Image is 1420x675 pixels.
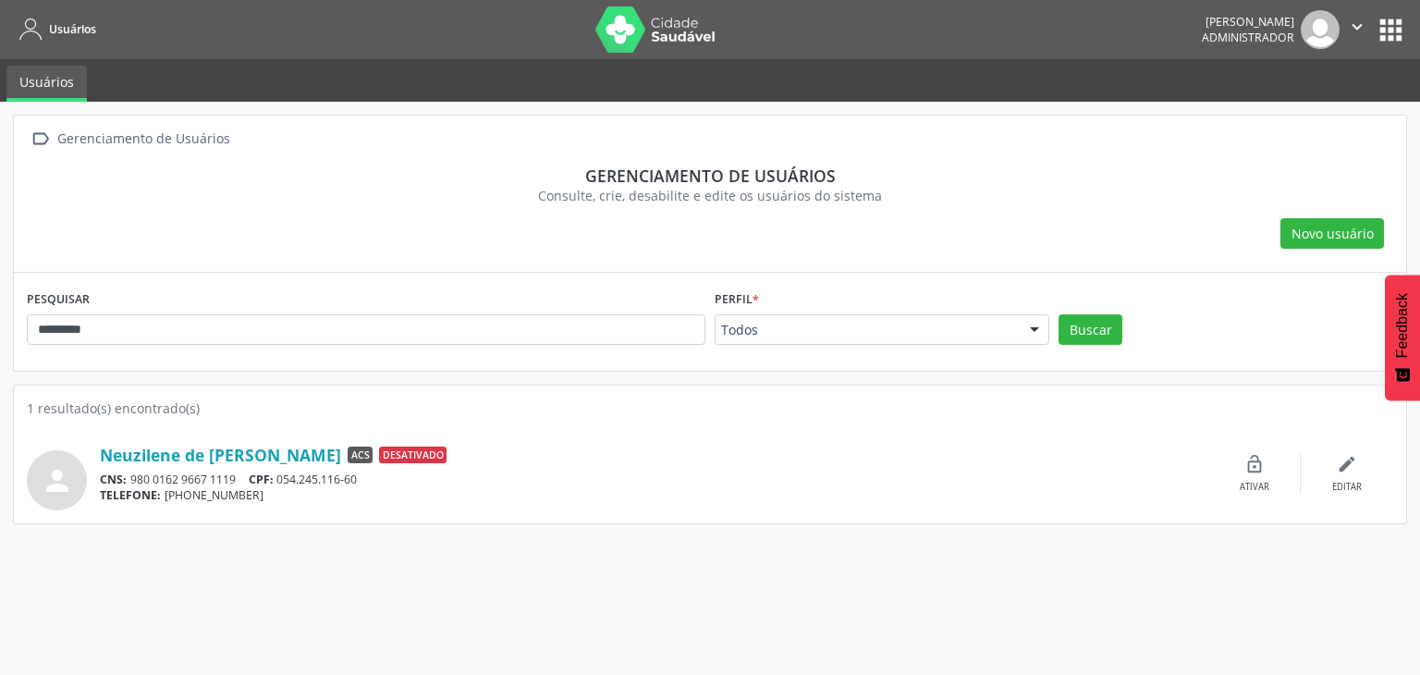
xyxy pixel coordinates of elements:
div: Gerenciamento de usuários [40,166,1380,186]
label: PESQUISAR [27,286,90,314]
div: 980 0162 9667 1119 054.245.116-60 [100,472,1208,487]
div: [PHONE_NUMBER] [100,487,1208,503]
span: TELEFONE: [100,487,161,503]
span: Desativado [379,447,447,463]
i:  [1347,17,1367,37]
i: edit [1337,454,1357,474]
span: Novo usuário [1291,224,1374,243]
div: 1 resultado(s) encontrado(s) [27,399,1393,418]
a: Usuários [6,66,87,102]
span: CPF: [249,472,274,487]
div: Ativar [1240,481,1269,494]
button: Novo usuário [1280,218,1384,250]
a: Neuzilene de [PERSON_NAME] [100,445,341,465]
img: img [1301,10,1340,49]
div: Editar [1332,481,1362,494]
button: Feedback - Mostrar pesquisa [1385,275,1420,400]
div: Gerenciamento de Usuários [54,126,233,153]
button: apps [1375,14,1407,46]
a:  Gerenciamento de Usuários [27,126,233,153]
i: lock_open [1244,454,1265,474]
a: Usuários [13,14,96,44]
span: CNS: [100,472,127,487]
span: ACS [348,447,373,463]
div: Consulte, crie, desabilite e edite os usuários do sistema [40,186,1380,205]
i: person [41,464,74,497]
label: Perfil [715,286,759,314]
span: Feedback [1394,293,1411,358]
button: Buscar [1059,314,1122,346]
div: [PERSON_NAME] [1202,14,1294,30]
span: Todos [721,321,1011,339]
button:  [1340,10,1375,49]
span: Usuários [49,21,96,37]
span: Administrador [1202,30,1294,45]
i:  [27,126,54,153]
